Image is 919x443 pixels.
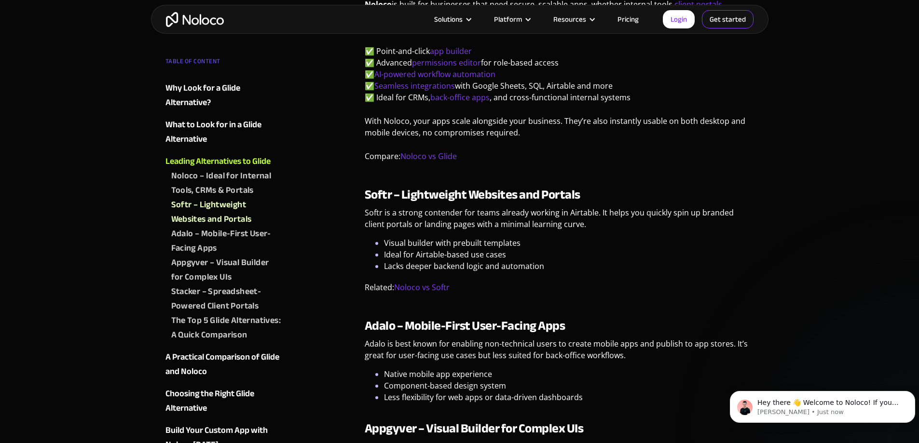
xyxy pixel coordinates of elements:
li: Component-based design system [384,380,754,391]
li: Native mobile app experience [384,368,754,380]
a: Noloco vs Softr [394,282,450,293]
a: Stacker – Spreadsheet-Powered Client Portals [171,284,282,313]
a: Pricing [605,13,651,26]
a: Noloco – Ideal for Internal Tools, CRMs & Portals [171,169,282,198]
strong: Softr – Lightweight Websites and Portals [365,183,580,206]
div: Solutions [422,13,482,26]
p: Softr is a strong contender for teams already working in Airtable. It helps you quickly spin up b... [365,207,754,237]
a: Why Look for a Glide Alternative? [165,81,282,110]
p: Compare: [365,150,754,169]
a: Softr – Lightweight Websites and Portals [171,198,282,227]
div: Platform [494,13,522,26]
div: Solutions [434,13,463,26]
div: TABLE OF CONTENT [165,54,282,73]
a: Appgyver – Visual Builder for Complex UIs [171,255,282,284]
iframe: Intercom notifications message [726,371,919,438]
strong: Adalo – Mobile-First User-Facing Apps [365,314,565,337]
a: app builder [430,46,472,56]
a: What to Look for in a Glide Alternative [165,118,282,147]
div: Resources [553,13,586,26]
a: Login [663,10,695,28]
a: Choosing the Right Glide Alternative [165,387,282,416]
p: Related: [365,282,754,300]
div: Leading Alternatives to Glide [165,154,271,169]
p: With Noloco, your apps scale alongside your business. They’re also instantly usable on both deskt... [365,115,754,146]
a: The Top 5 Glide Alternatives: A Quick Comparison [171,313,282,342]
li: Less flexibility for web apps or data-driven dashboards [384,391,754,403]
p: Adalo is best known for enabling non-technical users to create mobile apps and publish to app sto... [365,338,754,368]
a: home [166,12,224,27]
div: Resources [541,13,605,26]
a: Adalo – Mobile-First User-Facing Apps [171,227,282,255]
a: A Practical Comparison of Glide and Noloco [165,350,282,379]
a: permissions editor [412,57,481,68]
a: Get started [702,10,754,28]
a: AI-powered workflow automation [374,69,495,80]
a: Leading Alternatives to Glide [165,154,282,169]
p: ✅ Point-and-click ✅ Advanced for role-based access ✅ ✅ with Google Sheets, SQL, Airtable and more... [365,45,754,110]
li: Visual builder with prebuilt templates [384,237,754,249]
a: back-office apps [430,92,490,103]
li: Lacks deeper backend logic and automation [384,260,754,272]
a: Seamless integrations [374,81,455,91]
li: Ideal for Airtable-based use cases [384,249,754,260]
strong: Appgyver – Visual Builder for Complex UIs [365,416,584,440]
a: Noloco vs Glide [400,151,457,161]
div: Platform [482,13,541,26]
